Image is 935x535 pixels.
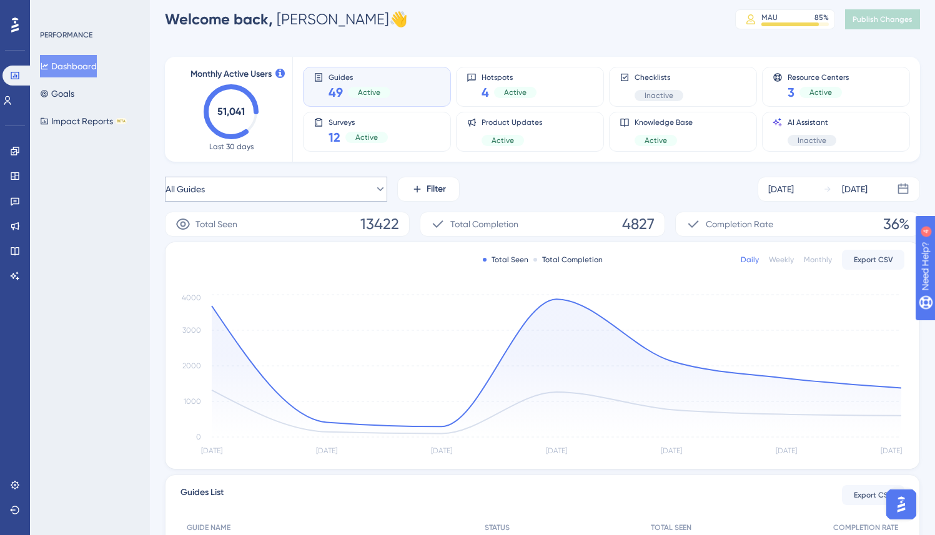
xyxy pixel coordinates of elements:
[706,217,773,232] span: Completion Rate
[482,72,537,81] span: Hotspots
[492,135,514,145] span: Active
[181,485,224,505] span: Guides List
[635,72,683,82] span: Checklists
[533,255,603,265] div: Total Completion
[182,326,201,335] tspan: 3000
[329,117,388,126] span: Surveys
[842,250,904,270] button: Export CSV
[635,117,693,127] span: Knowledge Base
[798,135,826,145] span: Inactive
[166,182,205,197] span: All Guides
[187,523,230,533] span: GUIDE NAME
[29,3,78,18] span: Need Help?
[842,485,904,505] button: Export CSV
[329,129,340,146] span: 12
[217,106,245,117] text: 51,041
[483,255,528,265] div: Total Seen
[358,87,380,97] span: Active
[809,87,832,97] span: Active
[190,67,272,82] span: Monthly Active Users
[833,523,898,533] span: COMPLETION RATE
[196,433,201,441] tspan: 0
[397,177,460,202] button: Filter
[645,135,667,145] span: Active
[87,6,91,16] div: 4
[854,490,893,500] span: Export CSV
[883,486,920,523] iframe: UserGuiding AI Assistant Launcher
[804,255,832,265] div: Monthly
[329,84,343,101] span: 49
[209,142,254,152] span: Last 30 days
[201,446,222,455] tspan: [DATE]
[316,446,337,455] tspan: [DATE]
[184,397,201,406] tspan: 1000
[768,182,794,197] div: [DATE]
[769,255,794,265] div: Weekly
[40,110,127,132] button: Impact ReportsBETA
[182,293,201,302] tspan: 4000
[165,177,387,202] button: All Guides
[883,214,909,234] span: 36%
[482,117,542,127] span: Product Updates
[360,214,399,234] span: 13422
[788,72,849,81] span: Resource Centers
[881,446,902,455] tspan: [DATE]
[741,255,759,265] div: Daily
[845,9,920,29] button: Publish Changes
[116,118,127,124] div: BETA
[40,82,74,105] button: Goals
[504,87,527,97] span: Active
[661,446,682,455] tspan: [DATE]
[761,12,778,22] div: MAU
[854,255,893,265] span: Export CSV
[482,84,489,101] span: 4
[645,91,673,101] span: Inactive
[814,12,829,22] div: 85 %
[427,182,446,197] span: Filter
[788,84,794,101] span: 3
[651,523,691,533] span: TOTAL SEEN
[788,117,836,127] span: AI Assistant
[842,182,868,197] div: [DATE]
[450,217,518,232] span: Total Completion
[485,523,510,533] span: STATUS
[329,72,390,81] span: Guides
[776,446,797,455] tspan: [DATE]
[355,132,378,142] span: Active
[40,55,97,77] button: Dashboard
[40,30,92,40] div: PERFORMANCE
[622,214,655,234] span: 4827
[853,14,913,24] span: Publish Changes
[165,9,408,29] div: [PERSON_NAME] 👋
[431,446,452,455] tspan: [DATE]
[165,10,273,28] span: Welcome back,
[182,361,201,370] tspan: 2000
[546,446,567,455] tspan: [DATE]
[195,217,237,232] span: Total Seen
